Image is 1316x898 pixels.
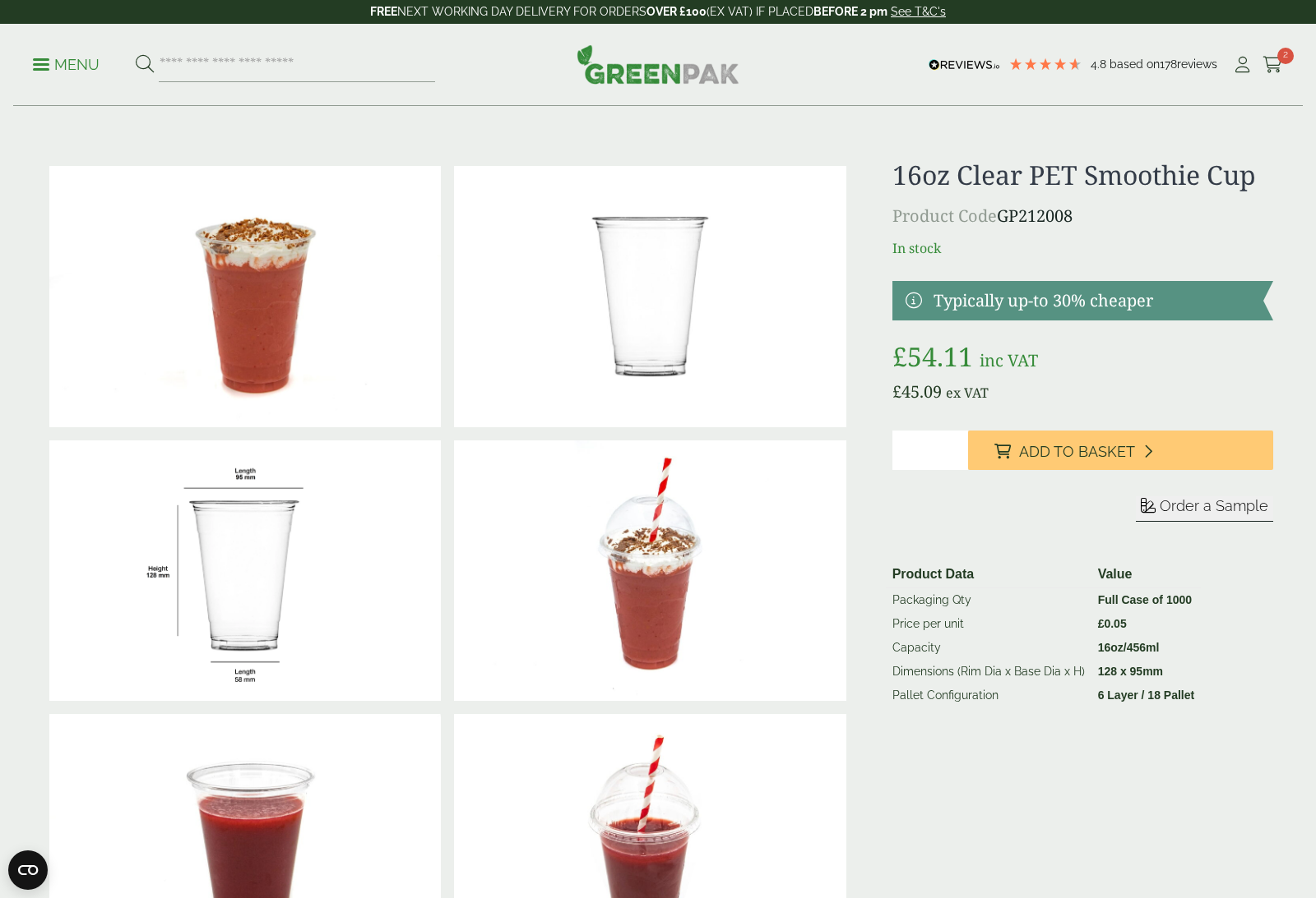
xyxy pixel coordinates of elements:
[980,349,1038,371] span: inc VAT
[892,338,973,374] bdi: 54.11
[33,55,100,71] a: Menu
[1160,58,1177,71] span: 178
[1098,688,1195,702] strong: 6 Layer / 18 Pallet
[892,205,997,227] span: Product Code
[892,159,1273,191] h1: 16oz Clear PET Smoothie Cup
[886,561,1091,588] th: Product Data
[1098,665,1163,678] strong: 128 x 95mm
[454,166,846,427] img: 16oz Clear PET Smoothie Cup 0
[892,380,942,403] bdi: 45.09
[49,440,441,702] img: 16oz Smoothie
[454,440,846,702] img: 16oz PET Smoothie Cup With Strawberry Milkshake And Cream With Domed Lid And Straw
[1098,617,1105,630] span: £
[946,384,989,402] span: ex VAT
[886,636,1091,660] td: Capacity
[1091,58,1110,71] span: 4.8
[892,338,907,374] span: £
[1136,496,1273,522] button: Order a Sample
[886,612,1091,636] td: Price per unit
[33,55,100,75] p: Menu
[1110,58,1160,71] span: Based on
[886,660,1091,684] td: Dimensions (Rim Dia x Base Dia x H)
[1277,48,1294,64] span: 2
[1098,641,1160,654] strong: 16oz/456ml
[929,59,1000,71] img: REVIEWS.io
[8,850,48,890] button: Open CMP widget
[646,5,707,18] strong: OVER £100
[1098,593,1192,606] strong: Full Case of 1000
[968,431,1273,470] button: Add to Basket
[886,588,1091,613] td: Packaging Qty
[370,5,397,18] strong: FREE
[892,204,1273,228] p: GP212008
[813,5,887,18] strong: BEFORE 2 pm
[886,684,1091,707] td: Pallet Configuration
[892,380,901,403] span: £
[891,5,946,18] a: See T&C's
[1008,57,1082,71] div: 4.78 Stars
[577,44,739,84] img: GreenPak Supplies
[1091,561,1202,588] th: Value
[1098,617,1127,630] bdi: 0.05
[1019,443,1135,461] span: Add to Basket
[1263,57,1283,73] i: Cart
[892,238,1273,258] p: In stock
[1160,497,1268,514] span: Order a Sample
[1232,57,1253,73] i: My Account
[49,166,441,427] img: 16oz PET Smoothie Cup With Strawberry Milkshake And Cream
[1177,58,1217,71] span: reviews
[1263,53,1283,77] a: 2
